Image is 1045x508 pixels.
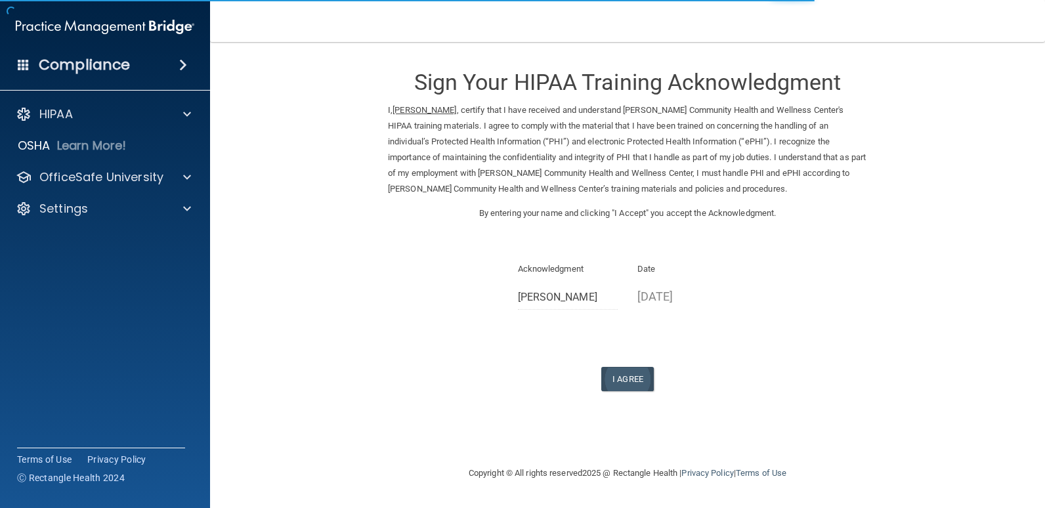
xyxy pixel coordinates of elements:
a: Privacy Policy [681,468,733,478]
p: OSHA [18,138,51,154]
img: PMB logo [16,14,194,40]
a: Terms of Use [736,468,786,478]
h4: Compliance [39,56,130,74]
div: Copyright © All rights reserved 2025 @ Rectangle Health | | [388,452,867,494]
a: OfficeSafe University [16,169,191,185]
p: Date [637,261,738,277]
p: [DATE] [637,286,738,307]
a: Terms of Use [17,453,72,466]
p: Learn More! [57,138,127,154]
a: Settings [16,201,191,217]
p: HIPAA [39,106,73,122]
span: Ⓒ Rectangle Health 2024 [17,471,125,484]
ins: [PERSON_NAME] [393,105,456,115]
input: Full Name [518,286,618,310]
a: HIPAA [16,106,191,122]
p: OfficeSafe University [39,169,163,185]
p: I, , certify that I have received and understand [PERSON_NAME] Community Health and Wellness Cent... [388,102,867,197]
button: I Agree [601,367,654,391]
p: Settings [39,201,88,217]
a: Privacy Policy [87,453,146,466]
p: Acknowledgment [518,261,618,277]
p: By entering your name and clicking "I Accept" you accept the Acknowledgment. [388,205,867,221]
h3: Sign Your HIPAA Training Acknowledgment [388,70,867,95]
